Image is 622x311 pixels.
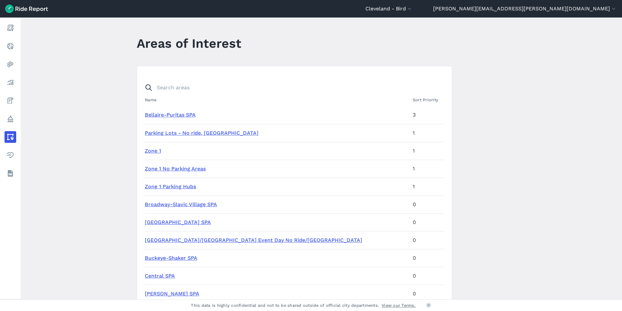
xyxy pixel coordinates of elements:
[145,93,410,106] th: Name
[410,93,444,106] th: Sort Priority
[141,82,440,93] input: Search areas
[137,34,241,52] h1: Areas of Interest
[410,178,444,195] td: 1
[410,106,444,124] td: 3
[5,40,16,52] a: Realtime
[145,273,175,279] a: Central SPA
[145,291,199,297] a: [PERSON_NAME] SPA
[5,113,16,125] a: Policy
[365,5,413,13] button: Cleveland - Bird
[145,130,259,136] a: Parking Lots - No ride, [GEOGRAPHIC_DATA]
[5,22,16,34] a: Report
[5,168,16,179] a: Datasets
[145,148,161,154] a: Zone 1
[410,195,444,213] td: 0
[145,112,196,118] a: Bellaire-Puritas SPA
[433,5,617,13] button: [PERSON_NAME][EMAIL_ADDRESS][PERSON_NAME][DOMAIN_NAME]
[145,255,197,261] a: Buckeye-Shaker SPA
[145,237,362,243] a: [GEOGRAPHIC_DATA]/[GEOGRAPHIC_DATA] Event Day No Ride/[GEOGRAPHIC_DATA]
[410,142,444,160] td: 1
[382,302,416,308] a: View our Terms.
[145,219,211,225] a: [GEOGRAPHIC_DATA] SPA
[5,5,48,13] img: Ride Report
[5,95,16,106] a: Fees
[410,124,444,142] td: 1
[410,213,444,231] td: 0
[5,77,16,88] a: Analyze
[5,149,16,161] a: Health
[410,160,444,178] td: 1
[410,267,444,285] td: 0
[5,58,16,70] a: Heatmaps
[5,131,16,143] a: Areas
[145,183,196,190] a: Zone 1 Parking Hubs
[410,231,444,249] td: 0
[145,166,206,172] a: Zone 1 No Parking Areas
[410,285,444,303] td: 0
[145,201,217,207] a: Broadway-Slavic Village SPA
[410,249,444,267] td: 0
